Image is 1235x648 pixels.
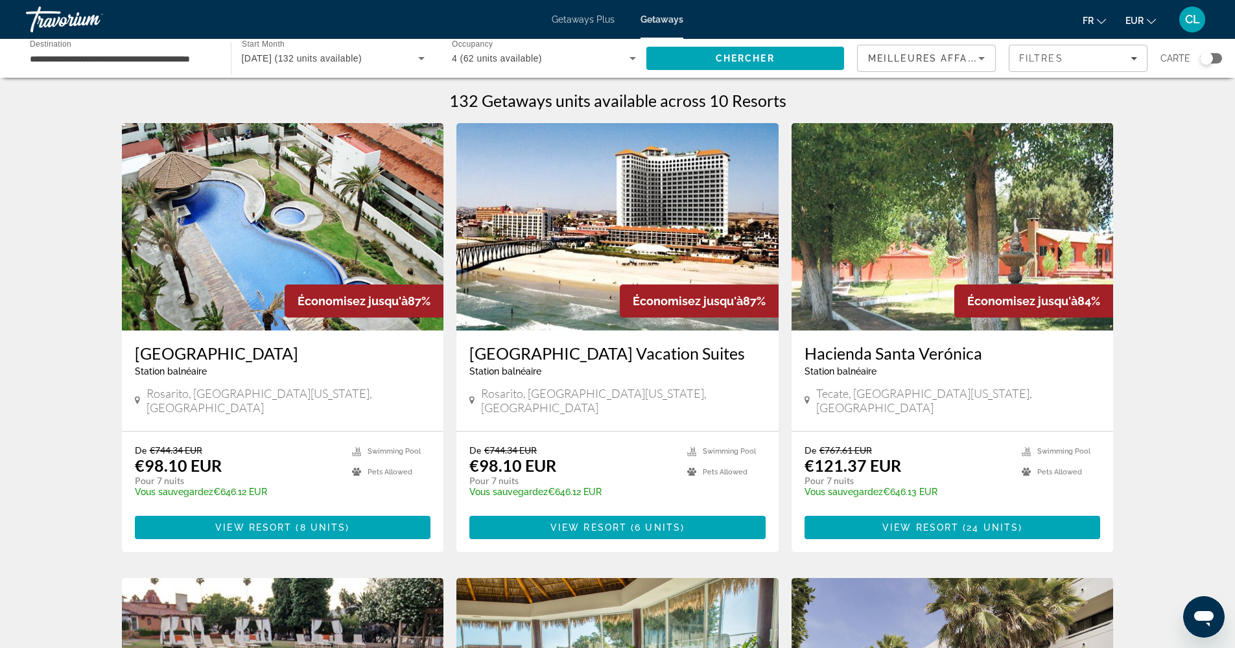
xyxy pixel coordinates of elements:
a: Hacienda Santa Verónica [805,343,1101,363]
span: Station balnéaire [805,366,876,376]
p: Pour 7 nuits [469,475,674,487]
span: Tecate, [GEOGRAPHIC_DATA][US_STATE], [GEOGRAPHIC_DATA] [816,386,1100,415]
span: Swimming Pool [368,447,421,456]
div: 87% [620,284,779,318]
button: Change currency [1125,11,1156,30]
span: Carte [1160,49,1190,67]
input: Select destination [30,51,214,67]
span: Rosarito, [GEOGRAPHIC_DATA][US_STATE], [GEOGRAPHIC_DATA] [481,386,765,415]
p: €646.13 EUR [805,487,1009,497]
span: Chercher [716,53,775,64]
p: €121.37 EUR [805,456,901,475]
a: Getaways Plus [552,14,615,25]
span: 24 units [967,522,1018,533]
span: Vous sauvegardez [135,487,213,497]
button: User Menu [1175,6,1209,33]
span: Station balnéaire [135,366,207,376]
button: View Resort(6 units) [469,516,766,539]
span: View Resort [882,522,959,533]
span: 6 units [635,522,681,533]
span: View Resort [215,522,292,533]
button: View Resort(8 units) [135,516,431,539]
span: Occupancy [452,40,493,49]
h1: 132 Getaways units available across 10 Resorts [449,91,786,110]
span: 8 units [300,522,346,533]
span: Destination [30,40,71,48]
span: ( ) [627,522,685,533]
a: Travorium [26,3,156,36]
span: Rosarito, [GEOGRAPHIC_DATA][US_STATE], [GEOGRAPHIC_DATA] [147,386,430,415]
iframe: Bouton de lancement de la fenêtre de messagerie [1183,596,1225,638]
p: €98.10 EUR [469,456,556,475]
span: €767.61 EUR [819,445,872,456]
span: Filtres [1019,53,1063,64]
button: Change language [1083,11,1106,30]
span: Start Month [242,40,285,49]
button: Search [646,47,845,70]
span: 4 (62 units available) [452,53,542,64]
span: Swimming Pool [1037,447,1090,456]
span: Vous sauvegardez [469,487,548,497]
span: Économisez jusqu'à [633,294,743,308]
mat-select: Sort by [868,51,985,66]
p: €646.12 EUR [469,487,674,497]
span: Économisez jusqu'à [967,294,1077,308]
span: View Resort [550,522,627,533]
span: [DATE] (132 units available) [242,53,362,64]
p: Pour 7 nuits [805,475,1009,487]
span: ( ) [292,522,349,533]
span: EUR [1125,16,1144,26]
div: 87% [285,284,443,318]
span: ( ) [959,522,1022,533]
p: €98.10 EUR [135,456,222,475]
button: View Resort(24 units) [805,516,1101,539]
img: Rosarito Beach Condo Hotel [122,123,444,330]
span: €744.34 EUR [484,445,537,456]
span: Vous sauvegardez [805,487,883,497]
span: fr [1083,16,1094,26]
img: Hacienda Santa Verónica [792,123,1114,330]
img: Rosarito Beach Vacation Suites [456,123,779,330]
span: Pets Allowed [1037,468,1082,476]
span: De [469,445,481,456]
p: €646.12 EUR [135,487,340,497]
span: €744.34 EUR [150,445,202,456]
a: [GEOGRAPHIC_DATA] [135,343,431,363]
span: De [135,445,147,456]
span: Pets Allowed [368,468,412,476]
a: [GEOGRAPHIC_DATA] Vacation Suites [469,343,766,363]
span: Pets Allowed [703,468,747,476]
span: Swimming Pool [703,447,756,456]
span: De [805,445,816,456]
button: Filters [1009,45,1147,72]
div: 84% [954,284,1113,318]
span: Économisez jusqu'à [298,294,408,308]
span: CL [1185,13,1200,26]
p: Pour 7 nuits [135,475,340,487]
a: Getaways [641,14,683,25]
span: Station balnéaire [469,366,541,376]
span: Meilleures affaires [868,53,993,64]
